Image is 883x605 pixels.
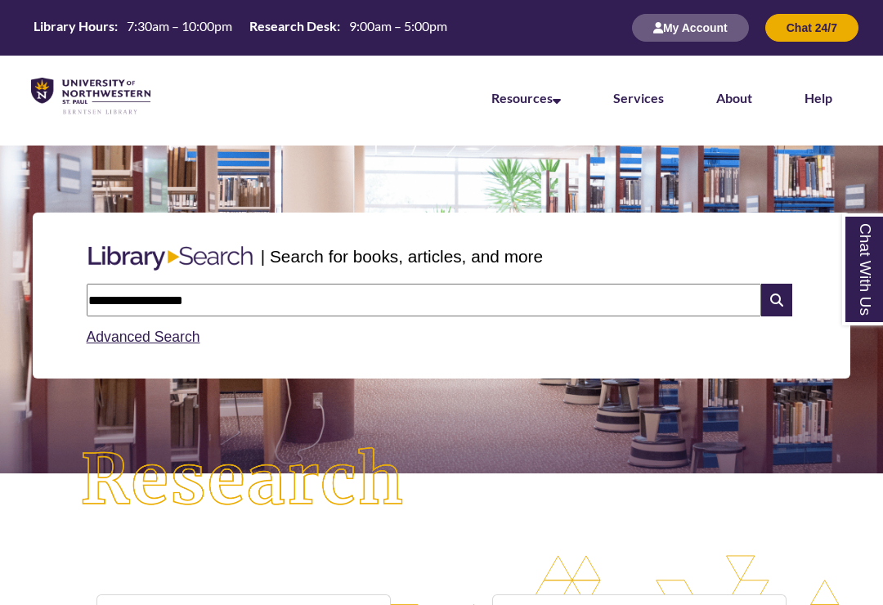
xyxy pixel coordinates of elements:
a: Services [613,90,664,105]
span: 7:30am – 10:00pm [127,18,232,34]
a: Hours Today [27,17,454,39]
i: Search [761,284,792,316]
p: | Search for books, articles, and more [261,244,543,269]
th: Library Hours: [27,17,120,35]
th: Research Desk: [243,17,343,35]
a: About [716,90,752,105]
span: 9:00am – 5:00pm [349,18,447,34]
a: Advanced Search [87,329,200,345]
a: Resources [491,90,561,105]
a: My Account [632,20,749,34]
img: UNWSP Library Logo [31,78,150,115]
table: Hours Today [27,17,454,38]
a: Help [805,90,832,105]
button: My Account [632,14,749,42]
img: Libary Search [80,240,261,277]
button: Chat 24/7 [765,14,858,42]
img: Research [44,411,441,549]
a: Chat 24/7 [765,20,858,34]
